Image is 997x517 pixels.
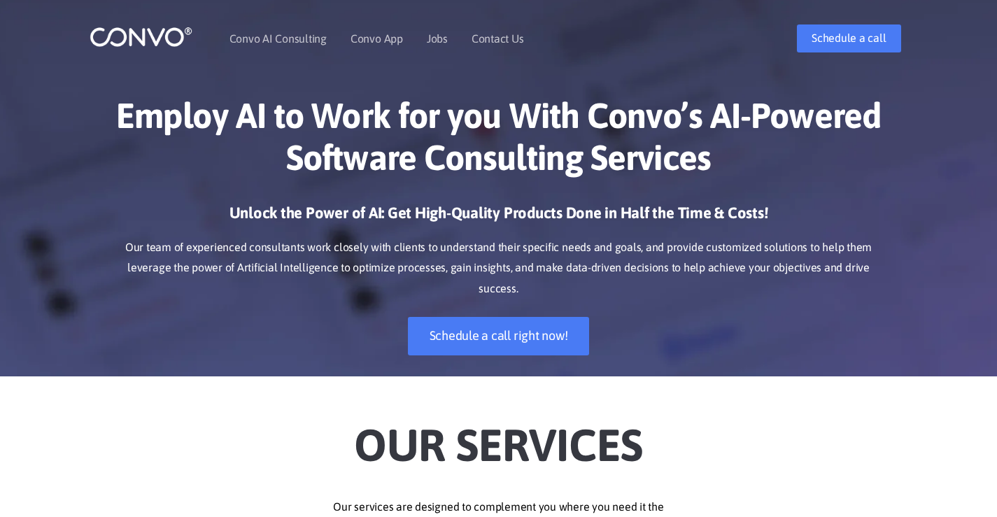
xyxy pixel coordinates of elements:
h1: Employ AI to Work for you With Convo’s AI-Powered Software Consulting Services [111,94,887,189]
a: Schedule a call right now! [408,317,590,355]
h3: Unlock the Power of AI: Get High-Quality Products Done in Half the Time & Costs! [111,203,887,234]
a: Schedule a call [797,24,900,52]
a: Convo App [351,33,403,44]
p: Our team of experienced consultants work closely with clients to understand their specific needs ... [111,237,887,300]
iframe: Intercom live chat [949,469,993,503]
h2: Our Services [111,397,887,476]
img: logo_1.png [90,26,192,48]
a: Convo AI Consulting [229,33,327,44]
a: Contact Us [472,33,524,44]
a: Jobs [427,33,448,44]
